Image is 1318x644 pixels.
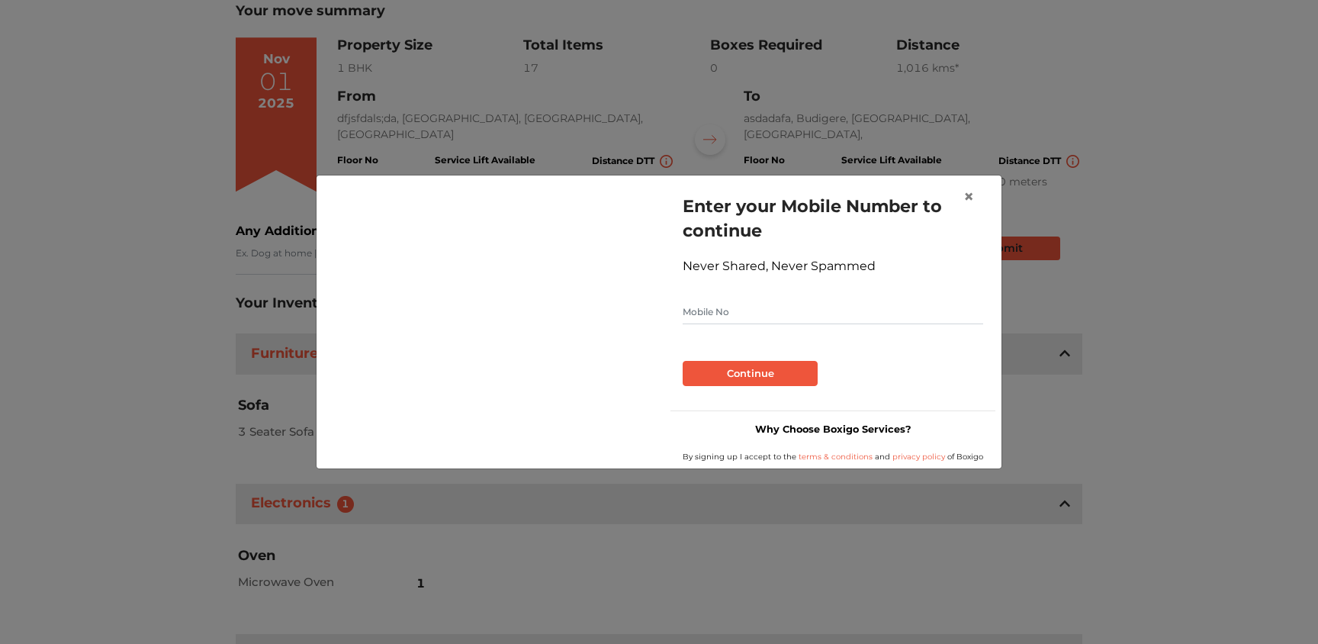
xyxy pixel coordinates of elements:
div: By signing up I accept to the and of Boxigo [670,451,995,462]
div: Never Shared, Never Spammed [683,257,983,275]
button: Close [951,175,986,218]
a: terms & conditions [799,452,875,462]
h3: Why Choose Boxigo Services? [670,423,995,435]
button: Continue [683,361,818,387]
a: privacy policy [890,452,947,462]
span: × [963,185,974,208]
input: Mobile No [683,300,983,324]
h1: Enter your Mobile Number to continue [683,194,983,243]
